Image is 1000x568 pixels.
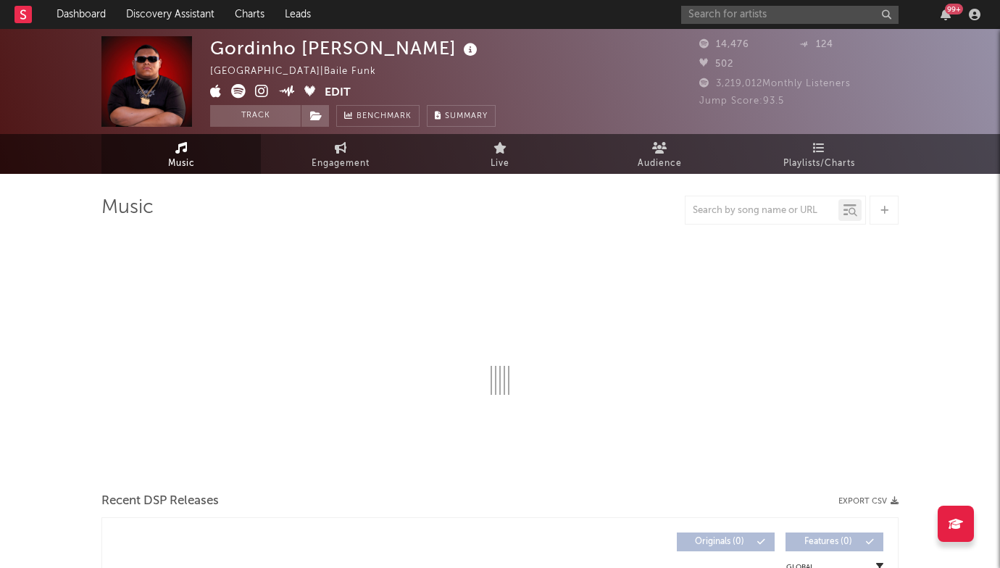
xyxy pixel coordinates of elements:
[210,105,301,127] button: Track
[795,538,862,546] span: Features ( 0 )
[101,493,219,510] span: Recent DSP Releases
[357,108,412,125] span: Benchmark
[945,4,963,14] div: 99 +
[210,36,481,60] div: Gordinho [PERSON_NAME]
[420,134,580,174] a: Live
[699,79,851,88] span: 3,219,012 Monthly Listeners
[336,105,420,127] a: Benchmark
[580,134,739,174] a: Audience
[686,538,753,546] span: Originals ( 0 )
[699,59,733,69] span: 502
[638,155,682,172] span: Audience
[325,84,351,102] button: Edit
[168,155,195,172] span: Music
[210,63,393,80] div: [GEOGRAPHIC_DATA] | Baile Funk
[427,105,496,127] button: Summary
[261,134,420,174] a: Engagement
[739,134,899,174] a: Playlists/Charts
[677,532,775,551] button: Originals(0)
[312,155,370,172] span: Engagement
[686,205,838,217] input: Search by song name or URL
[699,96,784,106] span: Jump Score: 93.5
[491,155,509,172] span: Live
[699,40,749,49] span: 14,476
[101,134,261,174] a: Music
[799,40,833,49] span: 124
[681,6,899,24] input: Search for artists
[941,9,951,20] button: 99+
[783,155,855,172] span: Playlists/Charts
[786,532,883,551] button: Features(0)
[838,497,899,506] button: Export CSV
[445,112,488,120] span: Summary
